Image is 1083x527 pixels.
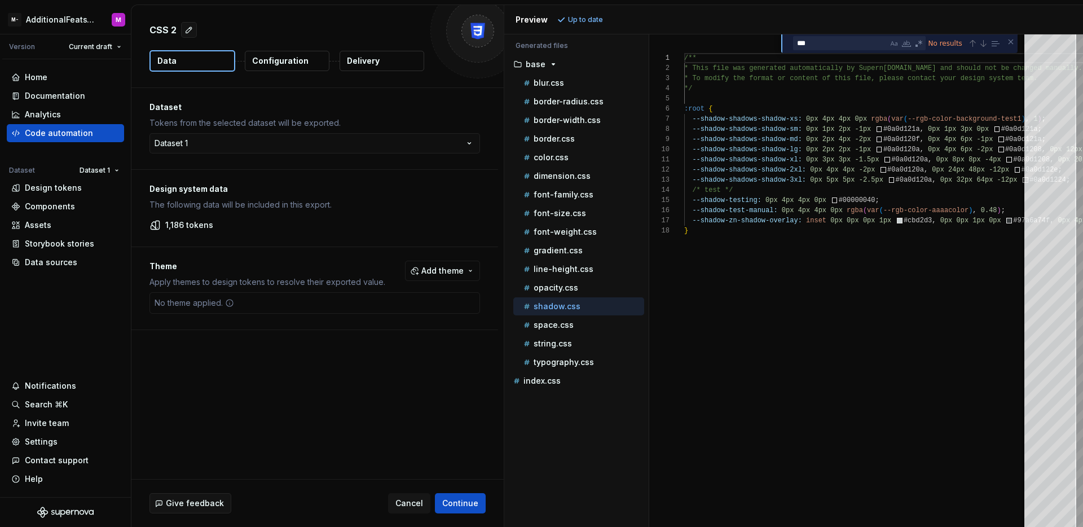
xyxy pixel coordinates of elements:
span: 2px [838,125,851,133]
span: ) [997,207,1001,214]
span: 1px [822,125,834,133]
span: 0px [806,135,818,143]
button: Contact support [7,451,124,469]
div: 13 [649,175,670,185]
span: 48px [968,166,985,174]
span: 24px [948,166,965,174]
div: 11 [649,155,670,165]
p: typography.css [534,358,594,367]
span: -1px [855,125,871,133]
div: Find / Replace [781,34,1018,53]
span: 2px [822,146,834,153]
button: shadow.css [513,300,644,313]
p: Delivery [347,55,380,67]
span: #0a0d120a [891,156,928,164]
span: 6px [960,146,972,153]
span: 0px [989,217,1001,225]
span: 64px [976,176,993,184]
button: border-width.css [513,114,644,126]
span: 0px [936,156,948,164]
div: 10 [649,144,670,155]
span: 0px [806,125,818,133]
span: --shadow-testing: [692,196,761,204]
span: 4px [944,135,956,143]
p: Configuration [252,55,309,67]
span: 0px [956,217,968,225]
span: --shadow-test-manual: [692,207,777,214]
span: #0a0d120a [895,176,932,184]
button: typography.css [513,356,644,368]
a: Analytics [7,106,124,124]
span: 3px [822,156,834,164]
button: color.css [513,151,644,164]
button: blur.css [513,77,644,89]
div: Use Regular Expression (⌥⌘R) [913,38,924,49]
span: 0px [928,146,940,153]
a: Code automation [7,124,124,142]
p: Data [157,55,177,67]
span: Give feedback [166,498,224,509]
p: space.css [534,320,574,330]
button: border-radius.css [513,95,644,108]
p: font-weight.css [534,227,597,236]
p: border.css [534,134,575,143]
span: :root [684,105,705,113]
p: line-height.css [534,265,593,274]
button: Cancel [388,493,430,513]
div: Find in Selection (⌥⌘L) [989,37,1001,50]
span: , [932,176,936,184]
button: base [509,58,644,71]
p: opacity.css [534,283,578,292]
span: 4px [826,166,839,174]
a: Home [7,68,124,86]
button: Continue [435,493,486,513]
span: 1px [879,217,891,225]
p: Design system data [149,183,480,195]
span: --shadow-shadows-shadow-2xl: [692,166,806,174]
div: Close (Escape) [1006,37,1015,46]
span: 0px [976,125,989,133]
span: 5px [842,176,855,184]
span: 0px [806,156,818,164]
span: 8px [968,156,981,164]
div: 5 [649,94,670,104]
div: No results [927,36,966,50]
span: 0.48 [980,207,997,214]
span: -1px [976,135,993,143]
button: Data [149,50,235,72]
a: Assets [7,216,124,234]
span: -4px [984,156,1001,164]
p: gradient.css [534,246,583,255]
span: , [923,166,927,174]
span: ( [903,115,907,123]
button: Current draft [64,39,126,55]
div: 4 [649,84,670,94]
div: Match Whole Word (⌥⌘W) [901,38,912,49]
div: Help [25,473,43,485]
div: 18 [649,226,670,236]
span: -2px [976,146,993,153]
span: --rgb-color-background-test1 [908,115,1022,123]
button: Search ⌘K [7,396,124,414]
div: Analytics [25,109,61,120]
div: 7 [649,114,670,124]
button: gradient.css [513,244,644,257]
span: 5px [826,176,839,184]
span: 0px [932,166,944,174]
span: --shadow-shadows-shadow-md: [692,135,802,143]
p: 1,186 tokens [165,219,213,231]
div: 17 [649,216,670,226]
p: Up to date [568,15,603,24]
span: 0px [806,115,818,123]
p: Tokens from the selected dataset will be exported. [149,117,480,129]
span: #0a0d1208 [1005,146,1041,153]
div: Notifications [25,380,76,392]
div: Contact support [25,455,89,466]
span: --shadow-shadows-shadow-sm: [692,125,802,133]
div: 15 [649,195,670,205]
div: 9 [649,134,670,144]
p: font-family.css [534,190,593,199]
div: 16 [649,205,670,216]
span: 1px [944,125,956,133]
span: -1px [855,146,871,153]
